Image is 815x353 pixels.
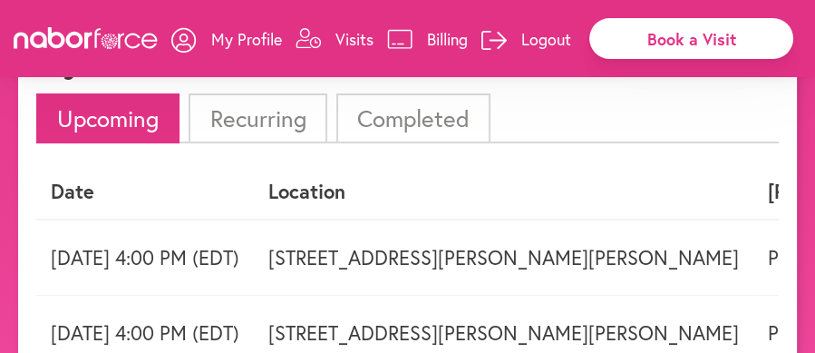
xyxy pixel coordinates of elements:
[36,220,254,296] td: [DATE] 4:00 PM (EDT)
[36,41,174,80] h1: My Visits
[387,12,468,66] a: Billing
[211,28,282,50] p: My Profile
[427,28,468,50] p: Billing
[254,165,753,219] th: Location
[521,28,571,50] p: Logout
[189,93,326,143] li: Recurring
[589,18,793,59] div: Book a Visit
[481,12,571,66] a: Logout
[36,165,254,219] th: Date
[296,12,374,66] a: Visits
[335,28,374,50] p: Visits
[36,93,179,143] li: Upcoming
[171,12,282,66] a: My Profile
[254,220,753,296] td: [STREET_ADDRESS][PERSON_NAME][PERSON_NAME]
[336,93,490,143] li: Completed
